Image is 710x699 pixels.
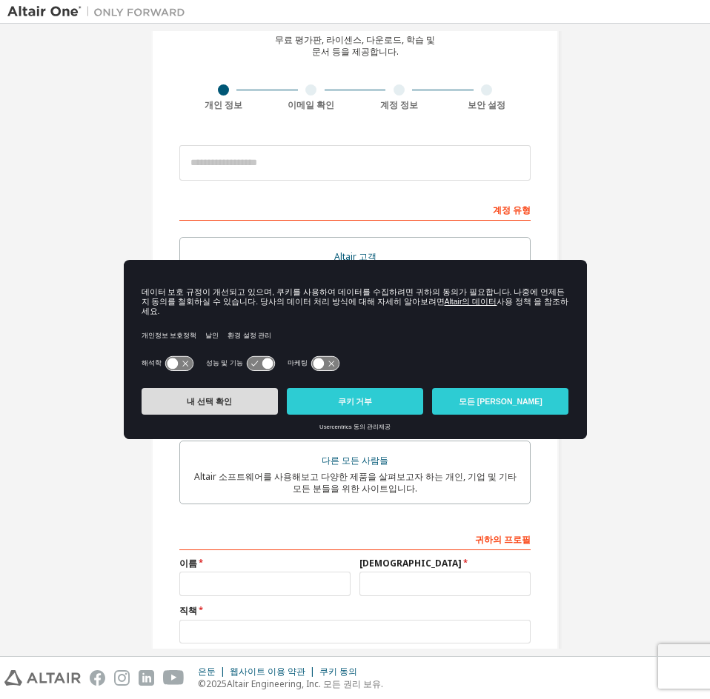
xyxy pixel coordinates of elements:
[275,33,435,46] font: 무료 평가판, 라이센스, 다운로드, 학습 및
[359,557,462,569] font: [DEMOGRAPHIC_DATA]
[312,45,399,58] font: 문서 등을 제공합니다.
[319,665,357,678] font: 쿠키 동의
[194,470,517,495] font: Altair 소프트웨어를 사용해보고 다양한 제품을 살펴보고자 하는 개인, 기업 및 기타 모든 분들을 위한 사이트입니다.
[198,665,216,678] font: 은둔
[380,98,418,111] font: 계정 정보
[206,678,227,690] font: 2025
[7,4,193,19] img: 알타이르 원
[288,98,334,111] font: 이메일 확인
[4,670,81,686] img: altair_logo.svg
[179,604,197,617] font: 직책
[468,98,505,111] font: 보안 설정
[493,204,531,216] font: 계정 유형
[139,670,154,686] img: linkedin.svg
[334,250,376,263] font: Altair 고객
[90,670,105,686] img: facebook.svg
[179,557,197,569] font: 이름
[322,454,388,466] font: 다른 모든 사람들
[163,670,185,686] img: youtube.svg
[475,533,531,546] font: 귀하의 프로필
[114,670,130,686] img: instagram.svg
[205,98,242,111] font: 개인 정보
[227,678,383,690] font: Altair Engineering, Inc. 모든 권리 보유.
[230,665,305,678] font: 웹사이트 이용 약관
[198,678,206,690] font: ©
